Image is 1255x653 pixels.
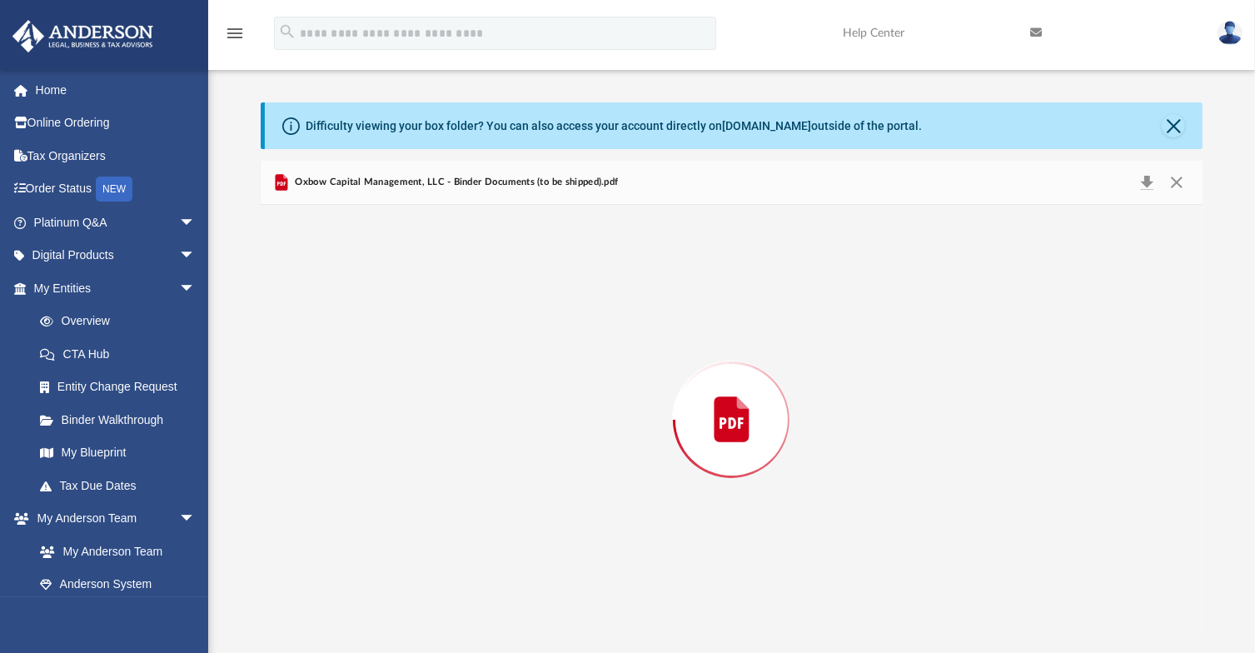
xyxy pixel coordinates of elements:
a: Order StatusNEW [12,172,221,207]
span: Oxbow Capital Management, LLC - Binder Documents (to be shipped).pdf [291,175,618,190]
i: search [278,22,296,41]
a: Tax Organizers [12,139,221,172]
span: arrow_drop_down [179,239,212,273]
img: Anderson Advisors Platinum Portal [7,20,158,52]
div: Difficulty viewing your box folder? You can also access your account directly on outside of the p... [306,117,922,135]
a: Tax Due Dates [23,469,221,502]
span: arrow_drop_down [179,272,212,306]
div: Preview [261,161,1203,635]
a: Digital Productsarrow_drop_down [12,239,221,272]
a: My Anderson Teamarrow_drop_down [12,502,212,536]
span: arrow_drop_down [179,206,212,240]
button: Close [1162,171,1192,194]
a: Entity Change Request [23,371,221,404]
a: My Anderson Team [23,535,204,568]
a: Platinum Q&Aarrow_drop_down [12,206,221,239]
button: Close [1162,114,1185,137]
a: Anderson System [23,568,212,601]
a: Online Ordering [12,107,221,140]
a: My Blueprint [23,436,212,470]
i: menu [225,23,245,43]
a: Overview [23,305,221,338]
a: Binder Walkthrough [23,403,221,436]
button: Download [1132,171,1162,194]
a: [DOMAIN_NAME] [722,119,811,132]
a: My Entitiesarrow_drop_down [12,272,221,305]
img: User Pic [1218,21,1243,45]
div: NEW [96,177,132,202]
a: CTA Hub [23,337,221,371]
a: menu [225,32,245,43]
span: arrow_drop_down [179,502,212,536]
a: Home [12,73,221,107]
